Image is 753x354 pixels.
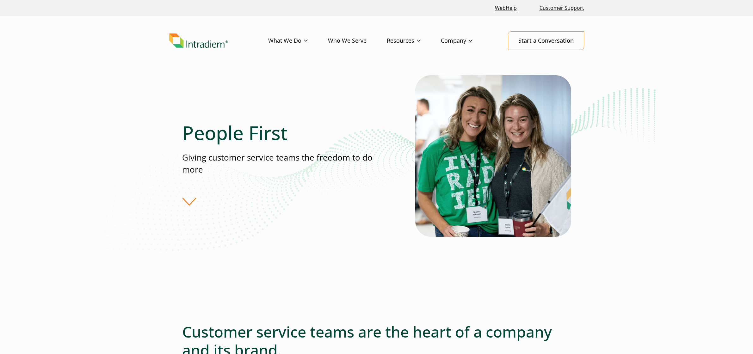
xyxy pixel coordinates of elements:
a: Link opens in a new window [492,1,519,15]
h1: People First [182,121,376,144]
a: What We Do [268,32,328,50]
a: Company [441,32,493,50]
p: Giving customer service teams the freedom to do more [182,152,376,175]
a: Link to homepage of Intradiem [169,34,268,48]
img: Intradiem [169,34,228,48]
a: Resources [387,32,441,50]
img: Two contact center partners from Intradiem smiling [415,75,571,237]
a: Customer Support [537,1,587,15]
a: Start a Conversation [508,31,584,50]
a: Who We Serve [328,32,387,50]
